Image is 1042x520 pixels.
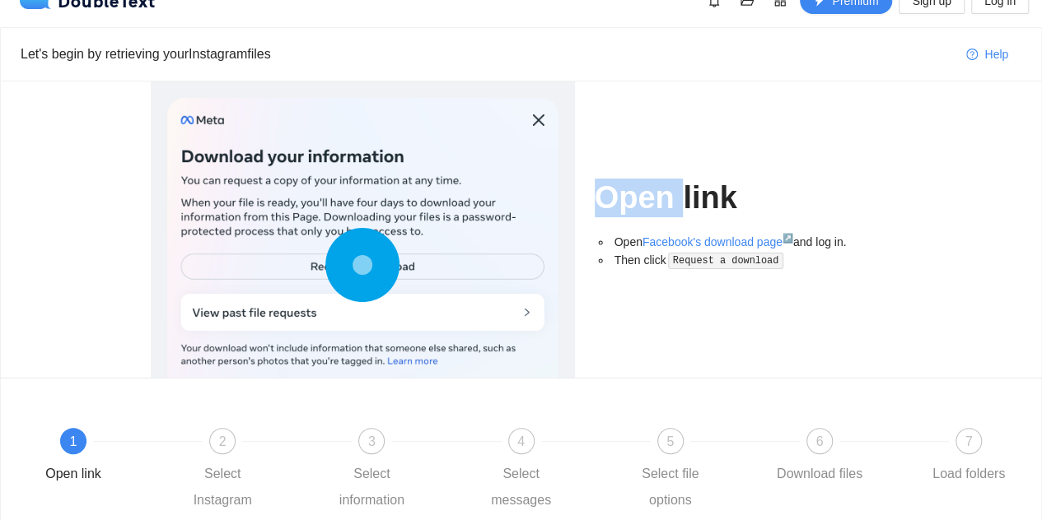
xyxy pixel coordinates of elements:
div: 2Select Instagram [175,428,324,513]
button: question-circleHelp [953,41,1021,67]
span: 2 [219,434,227,448]
span: 1 [70,434,77,448]
div: Load folders [932,461,1005,487]
code: Request a download [668,253,783,269]
span: 5 [666,434,674,448]
span: 7 [965,434,973,448]
span: 3 [368,434,376,448]
li: Then click [611,251,892,270]
div: Select file options [623,461,718,513]
div: 7Load folders [921,428,1016,487]
div: 5Select file options [623,428,772,513]
span: 6 [815,434,823,448]
div: 1Open link [26,428,175,487]
span: Help [984,45,1008,63]
div: 4Select messages [474,428,623,513]
div: 6Download files [772,428,921,487]
sup: ↗ [783,233,793,243]
a: Facebook's download page↗ [642,235,793,248]
span: 4 [517,434,525,448]
span: question-circle [966,49,978,62]
div: Let's begin by retrieving your Instagram files [21,44,953,64]
div: Open link [45,461,101,487]
div: Select information [324,461,419,513]
li: Open and log in. [611,233,892,251]
div: Select messages [474,461,569,513]
div: Select Instagram [175,461,270,513]
h1: Open link [595,179,892,217]
div: 3Select information [324,428,473,513]
div: Download files [777,461,862,487]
